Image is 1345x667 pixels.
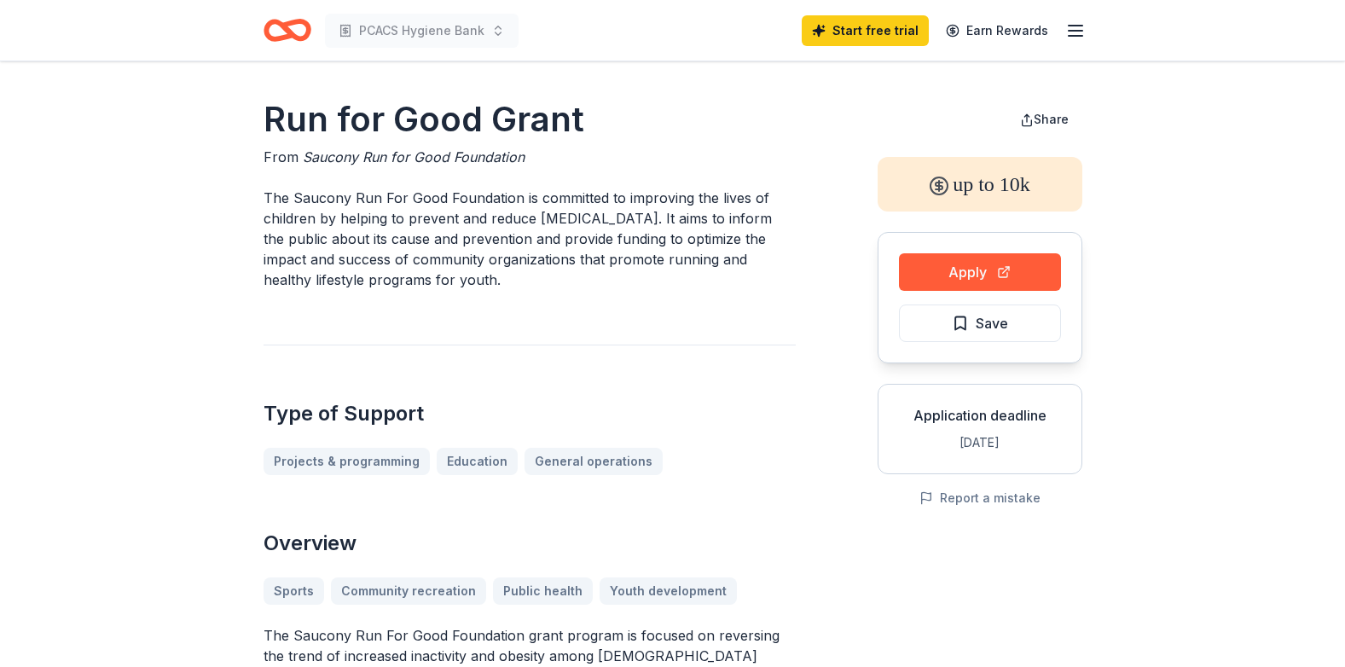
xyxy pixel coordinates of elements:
span: Save [976,312,1008,334]
a: Projects & programming [264,448,430,475]
a: Education [437,448,518,475]
button: Report a mistake [919,488,1041,508]
button: Save [899,304,1061,342]
span: PCACS Hygiene Bank [359,20,484,41]
a: Start free trial [802,15,929,46]
span: Saucony Run for Good Foundation [303,148,525,165]
h2: Overview [264,530,796,557]
h2: Type of Support [264,400,796,427]
p: The Saucony Run For Good Foundation is committed to improving the lives of children by helping to... [264,188,796,290]
a: Earn Rewards [936,15,1058,46]
div: From [264,147,796,167]
button: Share [1006,102,1082,136]
div: [DATE] [892,432,1068,453]
button: PCACS Hygiene Bank [325,14,519,48]
h1: Run for Good Grant [264,96,796,143]
a: Home [264,10,311,50]
div: Application deadline [892,405,1068,426]
button: Apply [899,253,1061,291]
a: General operations [525,448,663,475]
span: Share [1034,112,1069,126]
div: up to 10k [878,157,1082,212]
